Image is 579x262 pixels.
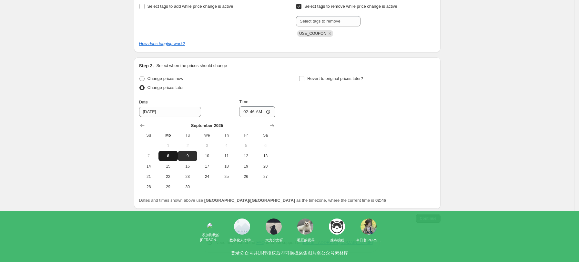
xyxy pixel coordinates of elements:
th: Thursday [217,130,236,141]
b: 02:46 [375,198,386,203]
button: Friday September 12 2025 [236,151,256,161]
span: 6 [258,143,272,148]
button: Monday September 29 2025 [158,182,178,192]
span: Time [239,99,248,104]
th: Saturday [256,130,275,141]
span: Fr [239,133,253,138]
button: Wednesday September 10 2025 [197,151,217,161]
button: Tuesday September 9 2025 [178,151,197,161]
input: 9/8/2025 [139,107,201,117]
span: 21 [142,174,156,179]
span: 25 [219,174,234,179]
span: 26 [239,174,253,179]
button: Thursday September 11 2025 [217,151,236,161]
h2: Step 3. [139,63,154,69]
button: Tuesday September 30 2025 [178,182,197,192]
button: Friday September 19 2025 [236,161,256,171]
span: 24 [200,174,214,179]
span: 19 [239,164,253,169]
button: Thursday September 18 2025 [217,161,236,171]
span: USE_COUPON [299,31,326,36]
button: Show previous month, August 2025 [138,121,147,130]
button: Tuesday September 16 2025 [178,161,197,171]
button: Monday September 22 2025 [158,171,178,182]
span: Tu [180,133,195,138]
th: Sunday [139,130,158,141]
button: Sunday September 14 2025 [139,161,158,171]
th: Monday [158,130,178,141]
span: Change prices now [147,76,183,81]
span: Dates and times shown above use as the timezone, where the current time is [139,198,386,203]
span: Date [139,100,148,104]
span: Change prices later [147,85,184,90]
span: 29 [161,184,175,189]
button: Sunday September 28 2025 [139,182,158,192]
button: Thursday September 4 2025 [217,141,236,151]
button: Friday September 26 2025 [236,171,256,182]
span: 28 [142,184,156,189]
span: 18 [219,164,234,169]
th: Friday [236,130,256,141]
span: 22 [161,174,175,179]
button: Remove USE_COUPON [327,31,333,36]
button: Sunday September 21 2025 [139,171,158,182]
span: 12 [239,153,253,159]
b: [GEOGRAPHIC_DATA]/[GEOGRAPHIC_DATA] [204,198,295,203]
span: 23 [180,174,195,179]
button: Friday September 5 2025 [236,141,256,151]
button: Saturday September 20 2025 [256,161,275,171]
button: Wednesday September 17 2025 [197,161,217,171]
span: 30 [180,184,195,189]
span: 2 [180,143,195,148]
span: 14 [142,164,156,169]
button: Tuesday September 2 2025 [178,141,197,151]
span: Th [219,133,234,138]
span: Mo [161,133,175,138]
button: Today Monday September 8 2025 [158,151,178,161]
button: Monday September 15 2025 [158,161,178,171]
button: Thursday September 25 2025 [217,171,236,182]
span: 27 [258,174,272,179]
span: 20 [258,164,272,169]
span: Revert to original prices later? [307,76,363,81]
span: 17 [200,164,214,169]
span: 3 [200,143,214,148]
span: 16 [180,164,195,169]
span: 5 [239,143,253,148]
span: 10 [200,153,214,159]
button: Saturday September 6 2025 [256,141,275,151]
input: Select tags to remove [296,16,361,26]
span: 15 [161,164,175,169]
button: Sunday September 7 2025 [139,151,158,161]
span: 7 [142,153,156,159]
span: 1 [161,143,175,148]
button: Wednesday September 3 2025 [197,141,217,151]
th: Tuesday [178,130,197,141]
span: Sa [258,133,272,138]
button: Saturday September 27 2025 [256,171,275,182]
button: Tuesday September 23 2025 [178,171,197,182]
button: Monday September 1 2025 [158,141,178,151]
a: How does tagging work? [139,41,185,46]
span: 13 [258,153,272,159]
button: Wednesday September 24 2025 [197,171,217,182]
p: Select when the prices should change [156,63,227,69]
span: Su [142,133,156,138]
button: Show next month, October 2025 [268,121,277,130]
th: Wednesday [197,130,217,141]
span: Select tags to add while price change is active [147,4,233,9]
span: 8 [161,153,175,159]
span: We [200,133,214,138]
span: 9 [180,153,195,159]
span: 4 [219,143,234,148]
span: Select tags to remove while price change is active [304,4,397,9]
input: 12:00 [239,106,275,117]
button: Saturday September 13 2025 [256,151,275,161]
span: 11 [219,153,234,159]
